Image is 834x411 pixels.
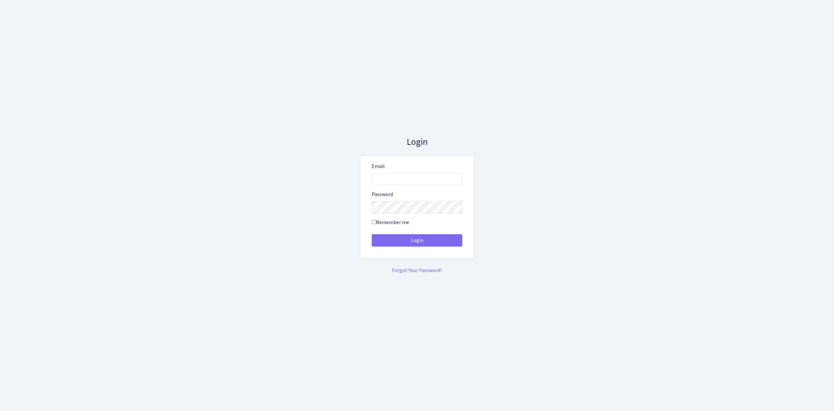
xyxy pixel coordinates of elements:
[372,234,462,247] button: Login
[372,162,385,170] label: Email
[360,137,474,148] h3: Login
[372,220,376,224] input: Remember me
[372,190,393,198] label: Password
[392,267,442,274] a: Forgot Your Password?
[372,219,409,226] label: Remember me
